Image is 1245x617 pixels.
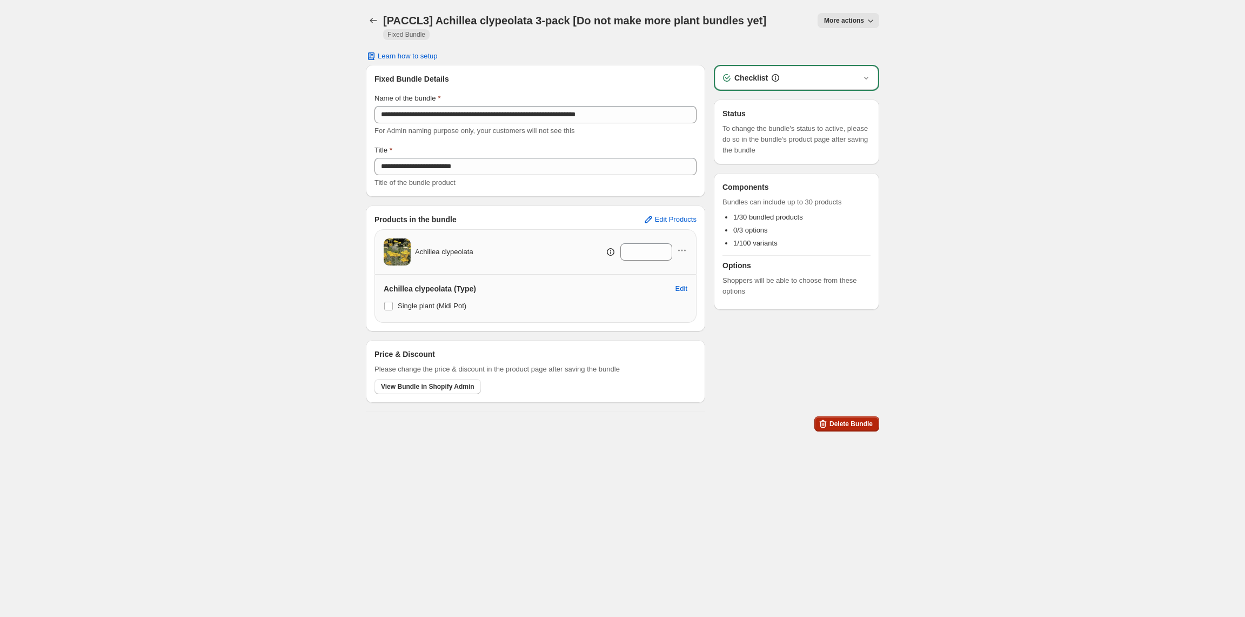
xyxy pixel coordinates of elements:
[733,226,768,234] span: 0/3 options
[374,364,620,375] span: Please change the price & discount in the product page after saving the bundle
[722,260,871,271] h3: Options
[381,382,474,391] span: View Bundle in Shopify Admin
[722,108,871,119] h3: Status
[374,145,392,156] label: Title
[374,214,457,225] h3: Products in the bundle
[829,420,873,428] span: Delete Bundle
[733,213,803,221] span: 1/30 bundled products
[818,13,879,28] button: More actions
[722,123,871,156] span: To change the bundle's status to active, please do so in the bundle's product page after saving t...
[374,127,574,135] span: For Admin naming purpose only, your customers will not see this
[374,93,441,104] label: Name of the bundle
[374,178,456,187] span: Title of the bundle product
[655,215,697,224] span: Edit Products
[415,247,473,257] span: Achillea clypeolata
[359,49,444,64] button: Learn how to setup
[637,211,703,228] button: Edit Products
[814,416,879,432] button: Delete Bundle
[722,197,871,208] span: Bundles can include up to 30 products
[374,74,697,84] h3: Fixed Bundle Details
[722,182,769,193] h3: Components
[722,275,871,297] span: Shoppers will be able to choose from these options
[824,16,864,25] span: More actions
[374,349,435,360] h3: Price & Discount
[734,72,768,83] h3: Checklist
[384,238,411,266] img: Achillea clypeolata
[387,30,425,39] span: Fixed Bundle
[384,283,476,294] h3: Achillea clypeolata (Type)
[374,379,481,394] button: View Bundle in Shopify Admin
[383,14,766,27] h1: [PACCL3] Achillea clypeolata 3-pack [Do not make more plant bundles yet]
[669,280,694,297] button: Edit
[398,302,466,310] span: Single plant (Midi Pot)
[733,239,778,247] span: 1/100 variants
[378,52,438,61] span: Learn how to setup
[366,13,381,28] button: Back
[675,284,687,293] span: Edit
